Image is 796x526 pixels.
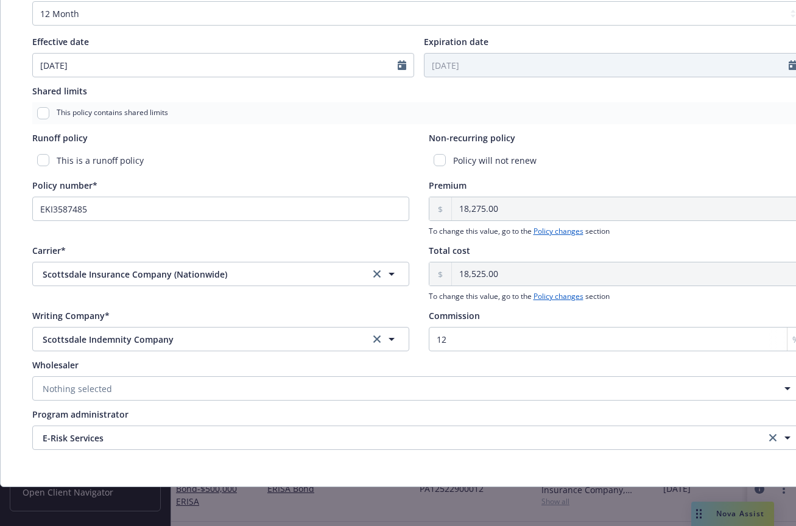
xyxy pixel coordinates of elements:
[43,432,706,444] span: E-Risk Services
[370,332,384,346] a: clear selection
[429,180,467,191] span: Premium
[33,54,398,77] input: MM/DD/YYYY
[32,262,409,286] button: Scottsdale Insurance Company (Nationwide)clear selection
[424,36,488,47] span: Expiration date
[534,291,583,301] a: Policy changes
[32,149,409,172] div: This is a runoff policy
[429,310,480,321] span: Commission
[32,409,129,420] span: Program administrator
[43,333,350,346] span: Scottsdale Indemnity Company
[32,132,88,144] span: Runoff policy
[370,267,384,281] a: clear selection
[32,245,66,256] span: Carrier*
[32,180,97,191] span: Policy number*
[534,226,583,236] a: Policy changes
[32,327,409,351] button: Scottsdale Indemnity Companyclear selection
[398,60,406,70] svg: Calendar
[32,310,110,321] span: Writing Company*
[43,382,112,395] span: Nothing selected
[429,245,470,256] span: Total cost
[32,359,79,371] span: Wholesaler
[429,132,515,144] span: Non-recurring policy
[32,36,89,47] span: Effective date
[766,430,780,445] a: clear selection
[424,54,789,77] input: MM/DD/YYYY
[43,268,350,281] span: Scottsdale Insurance Company (Nationwide)
[32,85,87,97] span: Shared limits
